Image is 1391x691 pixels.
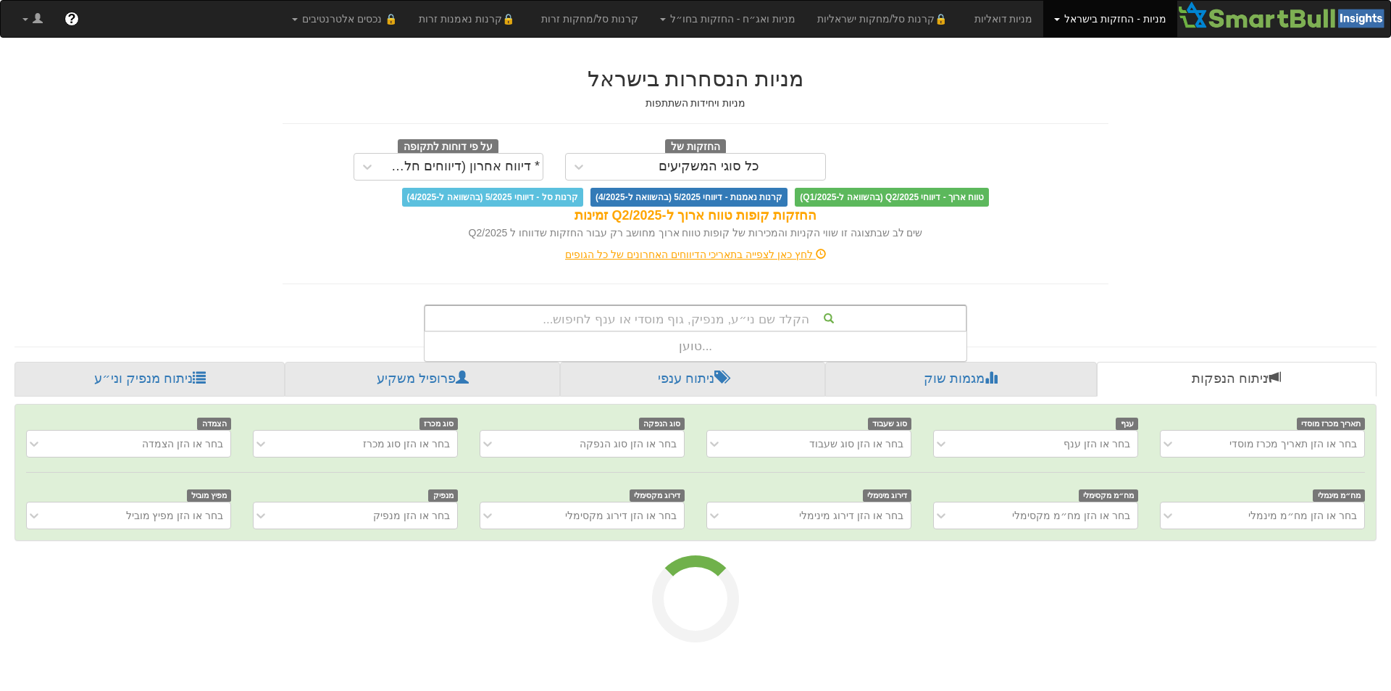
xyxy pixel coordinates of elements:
div: בחר או הזן סוג שעבוד [809,436,903,451]
span: דירוג מקסימלי [630,489,685,502]
span: על פי דוחות לתקופה [398,139,498,155]
div: בחר או הזן דירוג מקסימלי [565,508,677,523]
span: דירוג מינימלי [863,489,912,502]
a: קרנות סל/מחקות זרות [530,1,649,37]
span: סוג הנפקה [639,418,685,430]
div: בחר או הזן מנפיק [373,508,450,523]
div: טוען... [425,332,966,361]
span: תאריך מכרז מוסדי [1297,418,1365,430]
img: Smartbull [1177,1,1390,30]
span: ? [67,12,75,26]
span: מפיץ מוביל [187,489,232,502]
span: הצמדה [197,418,231,430]
div: הקלד שם ני״ע, מנפיק, גוף מוסדי או ענף לחיפוש... [425,306,966,331]
div: * דיווח אחרון (דיווחים חלקיים) [384,160,540,174]
span: מנפיק [428,489,458,502]
a: פרופיל משקיע [285,362,559,397]
div: בחר או הזן מפיץ מוביל [126,508,224,523]
a: מניות - החזקות בישראל [1043,1,1177,37]
a: 🔒קרנות נאמנות זרות [408,1,531,37]
div: בחר או הזן סוג מכרז [363,436,451,451]
a: מניות ואג״ח - החזקות בחו״ל [649,1,806,37]
div: grid [425,332,966,361]
a: ניתוח ענפי [560,362,825,397]
span: קרנות נאמנות - דיווחי 5/2025 (בהשוואה ל-4/2025) [590,188,788,207]
h5: מניות ויחידות השתתפות [283,98,1108,109]
span: סוג מכרז [419,418,459,430]
a: 🔒קרנות סל/מחקות ישראליות [806,1,963,37]
div: בחר או הזן ענף [1064,436,1130,451]
span: מח״מ מינמלי [1313,489,1365,502]
div: כל סוגי המשקיעים [659,160,759,174]
div: לחץ כאן לצפייה בתאריכי הדיווחים האחרונים של כל הגופים [272,247,1119,262]
span: טווח ארוך - דיווחי Q2/2025 (בהשוואה ל-Q1/2025) [795,188,989,207]
div: בחר או הזן מח״מ מינמלי [1248,508,1357,523]
h2: מניות הנסחרות בישראל [283,67,1108,91]
span: סוג שעבוד [868,418,912,430]
div: בחר או הזן סוג הנפקה [580,436,677,451]
span: מח״מ מקסימלי [1079,489,1139,502]
div: בחר או הזן הצמדה [142,436,223,451]
div: שים לב שבתצוגה זו שווי הקניות והמכירות של קופות טווח ארוך מחושב רק עבור החזקות שדווחו ל Q2/2025 [283,225,1108,240]
div: החזקות קופות טווח ארוך ל-Q2/2025 זמינות [283,207,1108,225]
span: החזקות של [665,139,726,155]
div: בחר או הזן דירוג מינימלי [799,508,903,523]
div: בחר או הזן מח״מ מקסימלי [1012,508,1130,523]
span: ענף [1116,418,1138,430]
div: בחר או הזן תאריך מכרז מוסדי [1229,436,1357,451]
a: 🔒 נכסים אלטרנטיבים [281,1,408,37]
span: קרנות סל - דיווחי 5/2025 (בהשוואה ל-4/2025) [402,188,583,207]
a: מגמות שוק [825,362,1096,397]
a: ניתוח הנפקות [1097,362,1377,397]
a: ניתוח מנפיק וני״ע [14,362,285,397]
a: מניות דואליות [964,1,1044,37]
a: ? [54,1,90,37]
